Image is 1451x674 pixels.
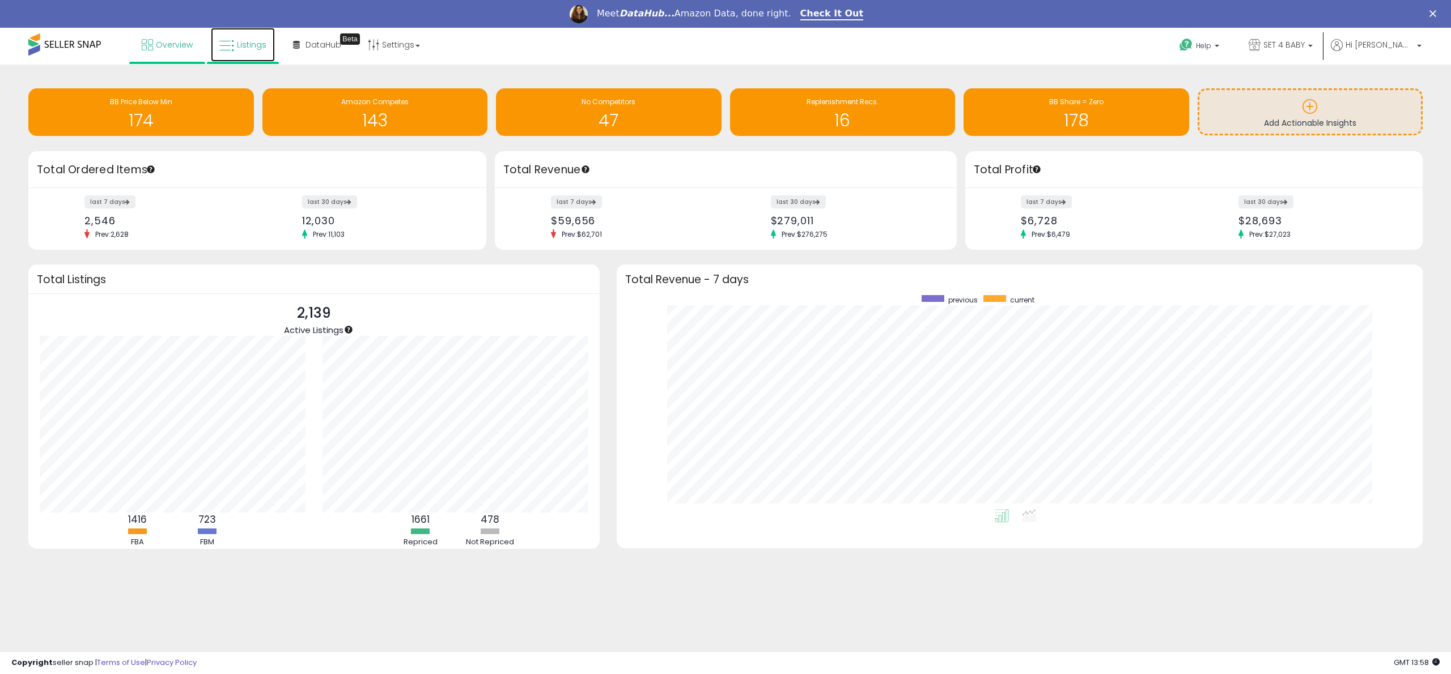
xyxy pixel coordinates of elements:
[1264,117,1356,129] span: Add Actionable Insights
[1331,39,1422,65] a: Hi [PERSON_NAME]
[1429,10,1441,17] div: Close
[502,111,716,130] h1: 47
[262,88,488,136] a: Amazon Competes 143
[1263,39,1305,50] span: SET 4 BABY
[730,88,956,136] a: Replenishment Recs. 16
[37,162,478,178] h3: Total Ordered Items
[582,97,635,106] span: No Competitors
[198,513,216,526] b: 723
[597,8,791,19] div: Meet Amazon Data, done right.
[1240,28,1321,65] a: SET 4 BABY
[211,28,275,62] a: Listings
[1021,215,1185,227] div: $6,728
[284,324,343,336] span: Active Listings
[556,229,608,239] span: Prev: $62,701
[343,325,354,335] div: Tooltip anchor
[306,39,341,50] span: DataHub
[771,195,826,208] label: last 30 days
[1179,38,1193,52] i: Get Help
[964,88,1189,136] a: BB Share = Zero 178
[481,513,499,526] b: 478
[1199,90,1422,134] a: Add Actionable Insights
[156,39,193,50] span: Overview
[1244,229,1296,239] span: Prev: $27,023
[1010,295,1034,305] span: current
[90,229,134,239] span: Prev: 2,628
[1049,97,1104,106] span: BB Share = Zero
[237,39,266,50] span: Listings
[1238,215,1403,227] div: $28,693
[341,97,409,106] span: Amazon Competes
[1170,29,1231,65] a: Help
[1021,195,1072,208] label: last 7 days
[974,162,1415,178] h3: Total Profit
[800,8,864,20] a: Check It Out
[1196,41,1211,50] span: Help
[128,513,147,526] b: 1416
[307,229,350,239] span: Prev: 11,103
[551,195,602,208] label: last 7 days
[1032,164,1042,174] div: Tooltip anchor
[1238,195,1293,208] label: last 30 days
[285,28,350,62] a: DataHub
[1026,229,1076,239] span: Prev: $6,479
[284,302,343,324] p: 2,139
[456,537,524,548] div: Not Repriced
[771,215,937,227] div: $279,011
[570,5,588,23] img: Profile image for Georgie
[84,195,135,208] label: last 7 days
[340,33,360,45] div: Tooltip anchor
[625,275,1415,284] h3: Total Revenue - 7 days
[503,162,948,178] h3: Total Revenue
[133,28,201,62] a: Overview
[496,88,722,136] a: No Competitors 47
[807,97,879,106] span: Replenishment Recs.
[34,111,248,130] h1: 174
[387,537,455,548] div: Repriced
[948,295,978,305] span: previous
[411,513,430,526] b: 1661
[104,537,172,548] div: FBA
[146,164,156,174] div: Tooltip anchor
[776,229,833,239] span: Prev: $276,275
[1346,39,1414,50] span: Hi [PERSON_NAME]
[268,111,482,130] h1: 143
[736,111,950,130] h1: 16
[359,28,428,62] a: Settings
[37,275,591,284] h3: Total Listings
[84,215,249,227] div: 2,546
[620,8,674,19] i: DataHub...
[551,215,717,227] div: $59,656
[110,97,172,106] span: BB Price Below Min
[28,88,254,136] a: BB Price Below Min 174
[173,537,241,548] div: FBM
[969,111,1183,130] h1: 178
[302,215,466,227] div: 12,030
[580,164,591,174] div: Tooltip anchor
[302,195,357,208] label: last 30 days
